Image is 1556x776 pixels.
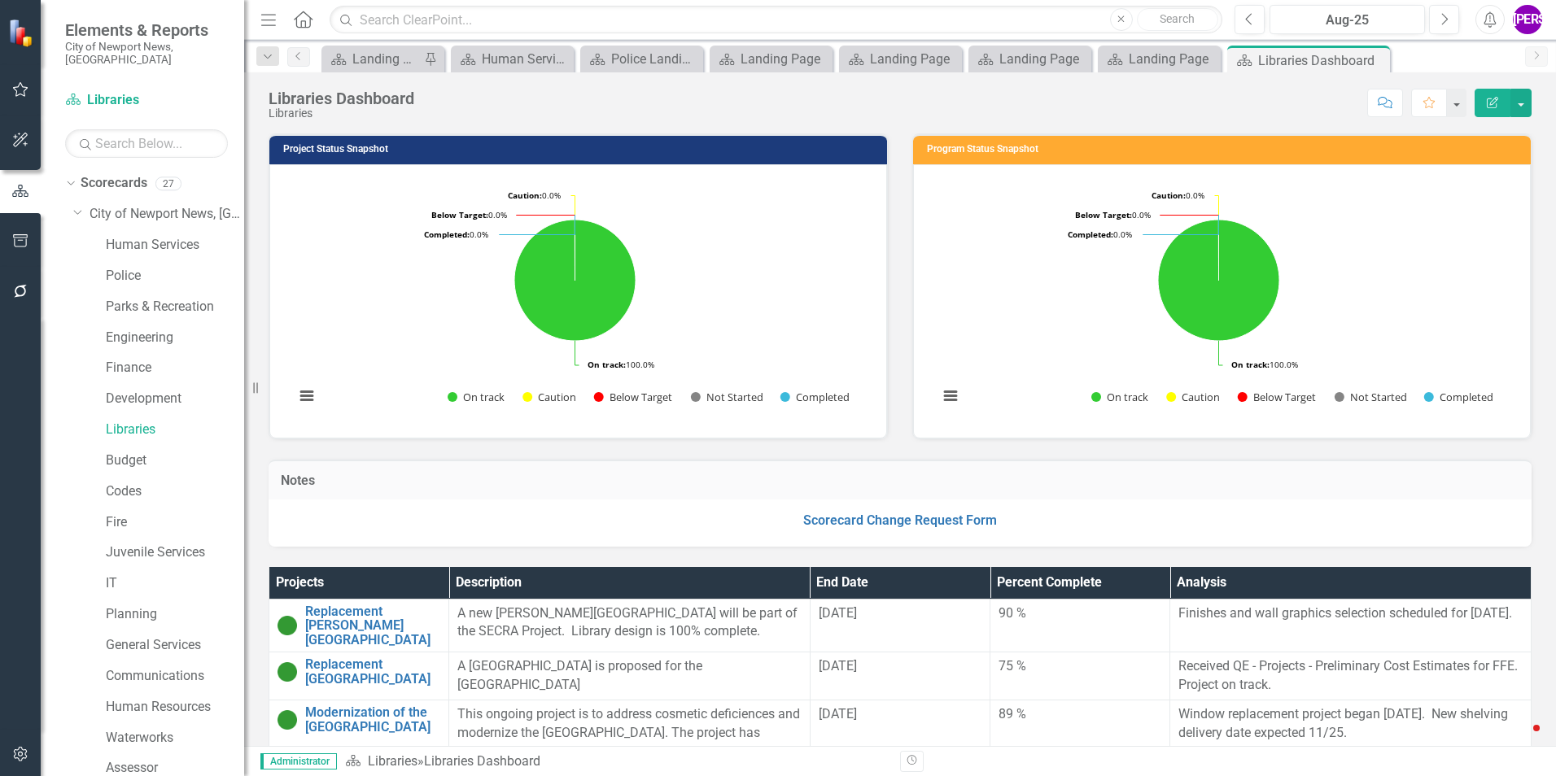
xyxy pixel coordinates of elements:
button: Show Not Started [1335,390,1406,404]
a: IT [106,574,244,593]
div: 75 % [999,657,1161,676]
span: [DATE] [819,706,857,722]
tspan: On track: [588,359,626,370]
div: Libraries [269,107,414,120]
div: 90 % [999,604,1161,623]
a: Planning [106,605,244,624]
a: Waterworks [106,729,244,748]
text: 0.0% [431,209,507,220]
h3: Project Status Snapshot [283,144,879,155]
text: 0.0% [424,229,488,240]
td: Double-Click to Edit [810,599,990,652]
a: Juvenile Services [106,543,244,562]
text: 0.0% [1068,229,1132,240]
td: Double-Click to Edit [810,652,990,700]
a: Police Landing Page [584,49,699,69]
a: Libraries [368,753,417,769]
td: Double-Click to Edit [990,599,1170,652]
svg: Interactive chart [286,177,863,421]
p: Finishes and wall graphics selection scheduled for [DATE]. [1178,604,1523,623]
button: View chart menu, Chart [295,385,318,408]
a: Scorecards [81,174,147,193]
a: Modernization of the [GEOGRAPHIC_DATA] [305,705,440,734]
button: Show On track [448,390,505,404]
div: Human Services Landing Page [482,49,570,69]
td: Double-Click to Edit [449,599,811,652]
h3: Notes [281,473,1519,488]
iframe: Intercom live chat [1501,721,1540,760]
button: [PERSON_NAME] [1513,5,1542,34]
a: Fire [106,513,244,532]
div: Libraries Dashboard [1258,50,1386,71]
div: Chart. Highcharts interactive chart. [286,177,870,421]
td: Double-Click to Edit Right Click for Context Menu [269,599,449,652]
text: Not Started [1350,390,1407,404]
a: General Services [106,636,244,655]
span: [DATE] [819,658,857,674]
a: Engineering [106,329,244,347]
text: 0.0% [1152,190,1204,201]
button: Search [1137,8,1218,31]
div: 27 [155,177,181,190]
td: Double-Click to Edit [990,652,1170,700]
a: Replacement [GEOGRAPHIC_DATA] [305,657,440,686]
div: » [345,752,888,771]
a: Development [106,390,244,408]
tspan: Caution: [1152,190,1186,201]
p: Received QE - Projects - Preliminary Cost Estimates for FFE. Project on track. [1178,657,1523,695]
a: Human Services [106,236,244,255]
a: Human Resources [106,698,244,717]
div: Aug-25 [1275,11,1419,30]
p: A new [PERSON_NAME][GEOGRAPHIC_DATA] will be part of the SECRA Project. Library design is 100% co... [457,604,802,642]
div: 89 % [999,705,1161,724]
tspan: Caution: [508,190,542,201]
div: Libraries Dashboard [269,89,414,107]
button: View chart menu, Chart [939,385,962,408]
button: Show Below Target [594,390,673,404]
text: 100.0% [588,359,654,370]
div: Landing Page [741,49,828,69]
button: Show Completed [780,390,850,404]
input: Search ClearPoint... [330,6,1222,34]
button: Show Caution [1166,390,1220,404]
a: Replacement [PERSON_NAME][GEOGRAPHIC_DATA] [305,604,440,647]
a: Budget [106,451,244,470]
div: Landing Page [870,49,958,69]
div: Landing Page [352,49,420,69]
a: Human Services Landing Page [455,49,570,69]
a: Police [106,267,244,286]
img: On Target [278,616,297,635]
a: Landing Page [714,49,828,69]
path: On track, 4. [514,220,636,341]
button: Show Not Started [691,390,763,404]
tspan: Completed: [1068,229,1113,240]
p: A [GEOGRAPHIC_DATA] is proposed for the [GEOGRAPHIC_DATA] [457,657,802,695]
div: Landing Page [999,49,1087,69]
a: Codes [106,482,244,501]
a: Finance [106,359,244,377]
div: Police Landing Page [611,49,699,69]
text: Not Started [706,390,763,404]
a: Communications [106,667,244,686]
path: On track, 6. [1158,220,1279,341]
tspan: Below Target: [1075,209,1132,220]
td: Double-Click to Edit [1170,652,1532,700]
img: On Target [278,662,297,682]
a: Landing Page [326,49,420,69]
button: Show Completed [1424,390,1493,404]
span: [DATE] [819,605,857,621]
a: Landing Page [972,49,1087,69]
a: Libraries [65,91,228,110]
h3: Program Status Snapshot [927,144,1523,155]
div: Libraries Dashboard [424,753,540,769]
text: 100.0% [1231,359,1298,370]
small: City of Newport News, [GEOGRAPHIC_DATA] [65,40,228,67]
button: Show Below Target [1238,390,1317,404]
div: Chart. Highcharts interactive chart. [930,177,1514,421]
tspan: Below Target: [431,209,488,220]
p: Window replacement project began [DATE]. New shelving delivery date expected 11/25. [1178,705,1523,743]
span: Search [1160,12,1195,25]
button: Show On track [1091,390,1148,404]
tspan: On track: [1231,359,1270,370]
